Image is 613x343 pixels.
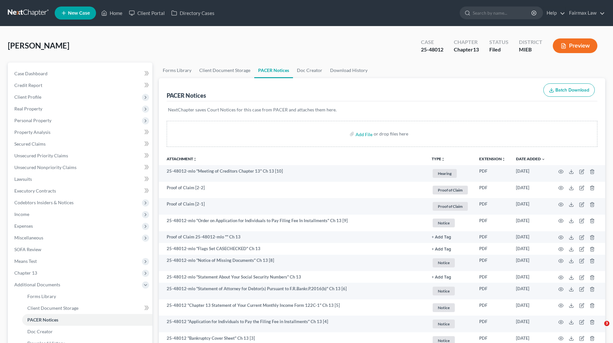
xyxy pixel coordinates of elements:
[604,321,609,326] span: 3
[474,165,511,182] td: PDF
[168,7,218,19] a: Directory Cases
[553,38,597,53] button: Preview
[473,7,532,19] input: Search by name...
[433,320,455,328] span: Notice
[159,283,426,299] td: 25-48012-mlo "Statement of Attorney for Debtor(s) Pursuant to F.R.Bankr.P.2016(b)" Ch 13 [6]
[489,46,509,53] div: Filed
[479,156,506,161] a: Extensionunfold_more
[14,270,37,276] span: Chapter 13
[511,283,550,299] td: [DATE]
[474,243,511,255] td: PDF
[22,314,152,326] a: PACER Notices
[167,92,206,99] div: PACER Notices
[432,218,469,228] a: Notice
[14,188,56,193] span: Executory Contracts
[22,326,152,337] a: Doc Creator
[474,182,511,198] td: PDF
[27,317,58,322] span: PACER Notices
[432,185,469,195] a: Proof of Claim
[432,275,451,279] button: + Add Tag
[511,215,550,231] td: [DATE]
[474,231,511,243] td: PDF
[27,329,53,334] span: Doc Creator
[167,156,197,161] a: Attachmentunfold_more
[193,157,197,161] i: unfold_more
[473,46,479,52] span: 13
[511,165,550,182] td: [DATE]
[432,302,469,313] a: Notice
[14,164,77,170] span: Unsecured Nonpriority Claims
[9,79,152,91] a: Credit Report
[433,219,455,227] span: Notice
[474,271,511,283] td: PDF
[511,182,550,198] td: [DATE]
[326,63,371,78] a: Download History
[511,271,550,283] td: [DATE]
[14,258,37,264] span: Means Test
[432,286,469,296] a: Notice
[474,215,511,231] td: PDF
[168,107,596,113] p: NextChapter saves Court Notices for this case from PACER and attaches them here.
[14,106,42,111] span: Real Property
[14,247,41,252] span: SOFA Review
[14,71,48,76] span: Case Dashboard
[14,129,50,135] span: Property Analysis
[159,165,426,182] td: 25-48012-mlo "Meeting of Creditors Chapter 13" Ch 13 [10]
[421,38,443,46] div: Case
[14,211,29,217] span: Income
[474,299,511,316] td: PDF
[433,303,455,312] span: Notice
[14,141,46,147] span: Secured Claims
[511,316,550,332] td: [DATE]
[516,156,545,161] a: Date Added expand_more
[474,198,511,215] td: PDF
[432,235,451,239] button: + Add Tag
[8,41,69,50] span: [PERSON_NAME]
[432,274,469,280] a: + Add Tag
[9,126,152,138] a: Property Analysis
[555,87,589,93] span: Batch Download
[14,223,33,229] span: Expenses
[454,38,479,46] div: Chapter
[14,176,32,182] span: Lawsuits
[432,319,469,329] a: Notice
[511,243,550,255] td: [DATE]
[22,302,152,314] a: Client Document Storage
[474,255,511,271] td: PDF
[14,82,42,88] span: Credit Report
[374,131,408,137] div: or drop files here
[14,200,74,205] span: Codebtors Insiders & Notices
[511,255,550,271] td: [DATE]
[543,7,565,19] a: Help
[433,186,468,194] span: Proof of Claim
[511,231,550,243] td: [DATE]
[9,138,152,150] a: Secured Claims
[9,185,152,197] a: Executory Contracts
[9,162,152,173] a: Unsecured Nonpriority Claims
[14,282,60,287] span: Additional Documents
[441,157,445,161] i: unfold_more
[159,63,195,78] a: Forms Library
[432,234,469,240] a: + Add Tag
[159,299,426,316] td: 25-48012 "Chapter 13 Statement of Your Current Monthly Income Form 122C-1" Ch 13 [5]
[519,38,542,46] div: District
[27,305,78,311] span: Client Document Storage
[489,38,509,46] div: Status
[432,247,451,251] button: + Add Tag
[543,83,595,97] button: Batch Download
[159,255,426,271] td: 25-48012-mlo "Notice of Missing Documents" Ch 13 [8]
[432,246,469,252] a: + Add Tag
[433,258,455,267] span: Notice
[511,198,550,215] td: [DATE]
[9,150,152,162] a: Unsecured Priority Claims
[14,153,68,158] span: Unsecured Priority Claims
[433,202,468,211] span: Proof of Claim
[432,168,469,179] a: Hearing
[511,299,550,316] td: [DATE]
[591,321,606,336] iframe: Intercom live chat
[159,231,426,243] td: Proof of Claim 25-48012-mlo "" Ch 13
[14,235,43,240] span: Miscellaneous
[159,198,426,215] td: Proof of Claim [2-1]
[22,291,152,302] a: Forms Library
[159,182,426,198] td: Proof of Claim [2-2]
